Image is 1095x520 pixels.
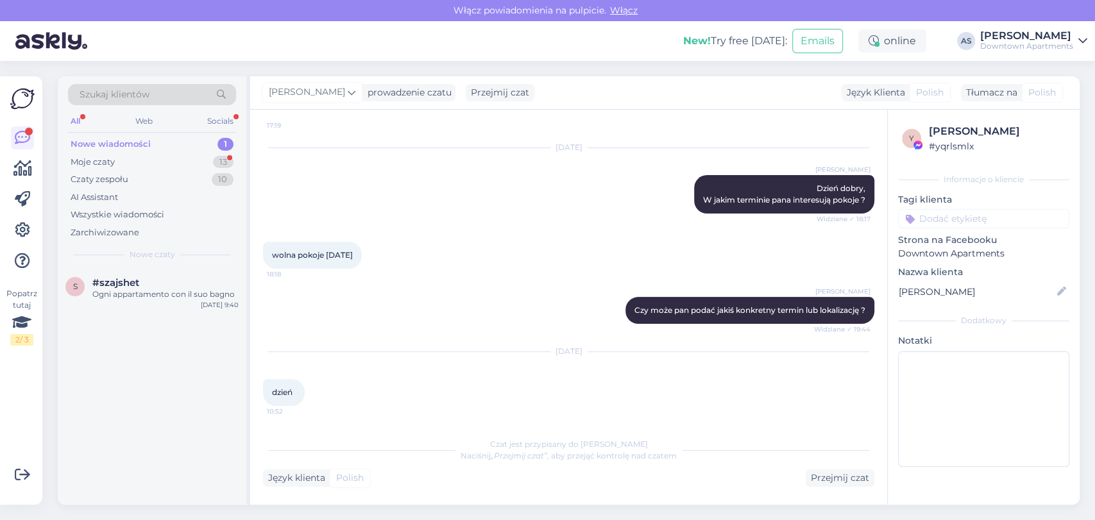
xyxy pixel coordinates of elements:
span: Polish [916,86,944,99]
span: Polish [336,471,364,485]
p: Nazwa klienta [898,265,1069,279]
span: Polish [1028,86,1056,99]
b: New! [683,35,711,47]
div: All [68,113,83,130]
div: Popatrz tutaj [10,288,33,346]
p: Strona na Facebooku [898,233,1069,247]
div: Nowe wiadomości [71,138,151,151]
div: [DATE] [263,142,874,153]
span: s [73,281,78,291]
div: Socials [205,113,236,130]
input: Dodaj nazwę [899,285,1055,299]
div: Web [133,113,155,130]
div: Ogni appartamento con il suo bagno [92,289,239,300]
div: Try free [DATE]: [683,33,787,49]
div: [PERSON_NAME] [929,124,1065,139]
span: dzień [272,387,293,397]
span: #szajshet [92,277,139,289]
div: Moje czaty [71,156,115,169]
i: „Przejmij czat” [491,451,547,460]
div: 1 [217,138,233,151]
div: Wszystkie wiadomości [71,208,164,221]
div: 13 [213,156,233,169]
div: Czaty zespołu [71,173,128,186]
div: AS [957,32,975,50]
div: Język klienta [263,471,325,485]
span: Widziane ✓ 18:17 [817,214,870,224]
span: 17:19 [267,121,315,130]
span: Czat jest przypisany do [PERSON_NAME] [490,439,648,449]
div: Dodatkowy [898,315,1069,326]
button: Emails [792,29,843,53]
div: Tłumacz na [961,86,1017,99]
p: Tagi klienta [898,193,1069,206]
div: 2 / 3 [10,334,33,346]
div: online [858,29,926,53]
div: [PERSON_NAME] [980,31,1073,41]
p: Downtown Apartments [898,247,1069,260]
div: # yqrlsmlx [929,139,1065,153]
span: [PERSON_NAME] [815,165,870,174]
div: AI Assistant [71,191,118,204]
input: Dodać etykietę [898,209,1069,228]
p: Notatki [898,334,1069,348]
div: 10 [212,173,233,186]
span: wolna pokoje [DATE] [272,250,353,260]
span: Naciśnij , aby przejąć kontrolę nad czatem [461,451,677,460]
div: Język Klienta [842,86,905,99]
img: Askly Logo [10,87,35,111]
div: Informacje o kliencie [898,174,1069,185]
span: Czy może pan podać jakiś konkretny termin lub lokalizację ? [634,305,865,315]
span: [PERSON_NAME] [815,287,870,296]
div: [DATE] 9:40 [201,300,239,310]
span: Włącz [606,4,641,16]
span: [PERSON_NAME] [269,85,345,99]
span: Nowe czaty [130,249,175,260]
span: Szukaj klientów [80,88,149,101]
div: Downtown Apartments [980,41,1073,51]
span: 10:52 [267,407,315,416]
span: y [909,133,914,143]
span: Widziane ✓ 19:44 [814,324,870,334]
div: Zarchiwizowane [71,226,139,239]
span: 18:18 [267,269,315,279]
div: Przejmij czat [466,84,534,101]
div: prowadzenie czatu [362,86,452,99]
div: [DATE] [263,346,874,357]
a: [PERSON_NAME]Downtown Apartments [980,31,1087,51]
div: Przejmij czat [806,469,874,487]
